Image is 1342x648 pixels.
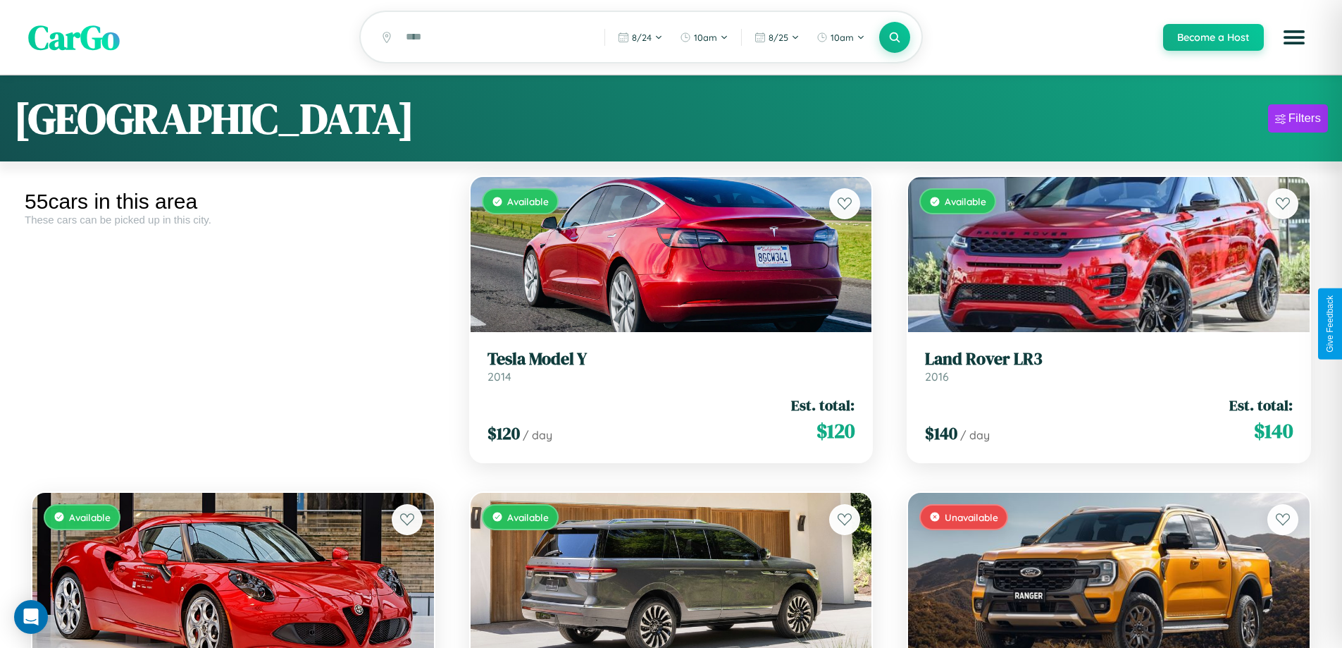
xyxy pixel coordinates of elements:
[28,14,120,61] span: CarGo
[925,349,1293,369] h3: Land Rover LR3
[523,428,552,442] span: / day
[945,511,998,523] span: Unavailable
[831,32,854,43] span: 10am
[25,214,442,226] div: These cars can be picked up in this city.
[611,26,670,49] button: 8/24
[1163,24,1264,51] button: Become a Host
[487,422,520,445] span: $ 120
[1274,18,1314,57] button: Open menu
[925,349,1293,384] a: Land Rover LR32016
[816,417,855,445] span: $ 120
[673,26,735,49] button: 10am
[1325,295,1335,353] div: Give Feedback
[747,26,807,49] button: 8/25
[507,195,549,207] span: Available
[1229,395,1293,415] span: Est. total:
[14,90,414,147] h1: [GEOGRAPHIC_DATA]
[25,190,442,214] div: 55 cars in this area
[791,395,855,415] span: Est. total:
[1254,417,1293,445] span: $ 140
[487,349,855,384] a: Tesla Model Y2014
[507,511,549,523] span: Available
[487,349,855,369] h3: Tesla Model Y
[1288,111,1321,126] div: Filters
[14,600,48,634] div: Open Intercom Messenger
[769,32,788,43] span: 8 / 25
[632,32,652,43] span: 8 / 24
[925,369,949,384] span: 2016
[809,26,872,49] button: 10am
[69,511,111,523] span: Available
[487,369,511,384] span: 2014
[945,195,986,207] span: Available
[925,422,957,445] span: $ 140
[960,428,990,442] span: / day
[694,32,717,43] span: 10am
[1268,104,1328,133] button: Filters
